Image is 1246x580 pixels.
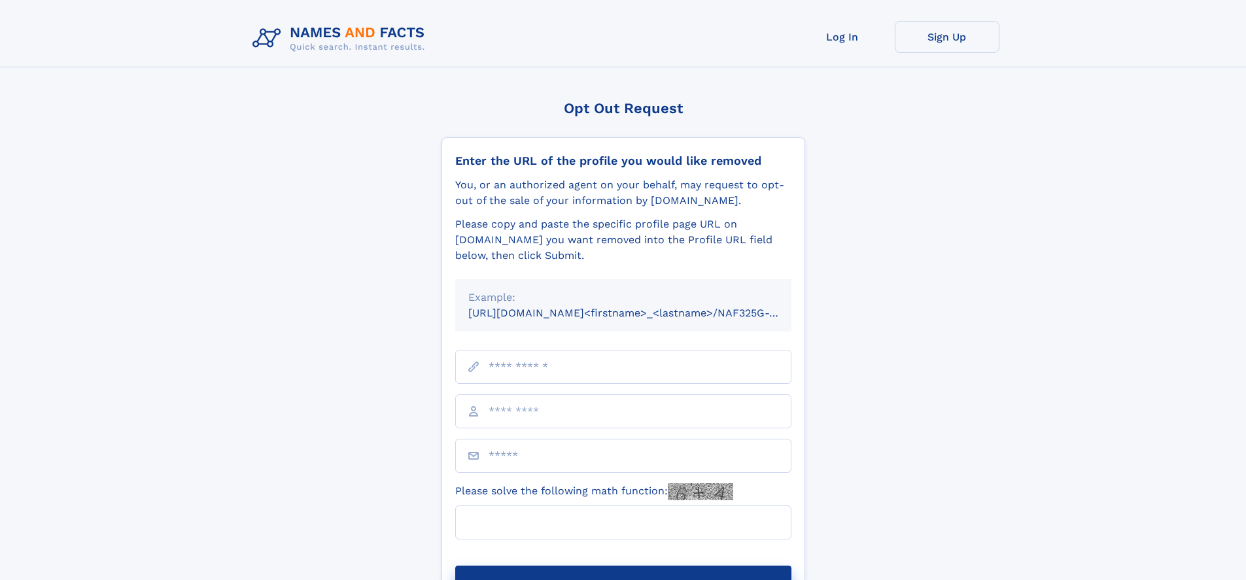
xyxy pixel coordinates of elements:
[441,100,805,116] div: Opt Out Request
[455,154,791,168] div: Enter the URL of the profile you would like removed
[468,290,778,305] div: Example:
[455,177,791,209] div: You, or an authorized agent on your behalf, may request to opt-out of the sale of your informatio...
[895,21,999,53] a: Sign Up
[790,21,895,53] a: Log In
[468,307,816,319] small: [URL][DOMAIN_NAME]<firstname>_<lastname>/NAF325G-xxxxxxxx
[455,483,733,500] label: Please solve the following math function:
[247,21,436,56] img: Logo Names and Facts
[455,216,791,264] div: Please copy and paste the specific profile page URL on [DOMAIN_NAME] you want removed into the Pr...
